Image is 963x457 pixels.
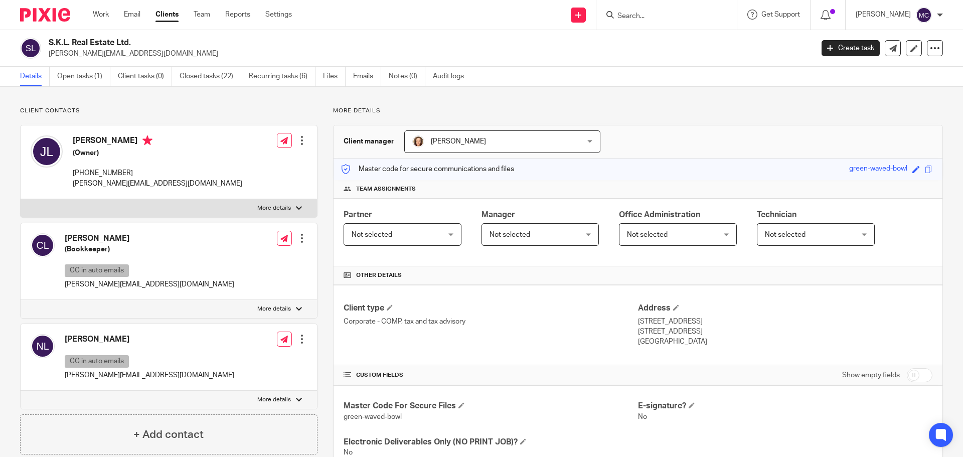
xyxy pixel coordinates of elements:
p: Client contacts [20,107,317,115]
h4: CUSTOM FIELDS [344,371,638,379]
span: Not selected [490,231,530,238]
p: Master code for secure communications and files [341,164,514,174]
p: [PERSON_NAME] [856,10,911,20]
a: Notes (0) [389,67,425,86]
span: Partner [344,211,372,219]
i: Primary [142,135,152,145]
h4: Master Code For Secure Files [344,401,638,411]
a: Files [323,67,346,86]
span: green-waved-bowl [344,413,402,420]
h4: [PERSON_NAME] [73,135,242,148]
a: Emails [353,67,381,86]
a: Closed tasks (22) [180,67,241,86]
img: svg%3E [916,7,932,23]
span: No [344,449,353,456]
p: Corporate - COMP, tax and tax advisory [344,317,638,327]
p: CC in auto emails [65,355,129,368]
span: Get Support [761,11,800,18]
img: svg%3E [31,334,55,358]
span: [PERSON_NAME] [431,138,486,145]
span: Manager [481,211,515,219]
h4: [PERSON_NAME] [65,233,234,244]
span: Technician [757,211,796,219]
img: avatar-thumb.jpg [412,135,424,147]
h4: [PERSON_NAME] [65,334,234,345]
h4: + Add contact [133,427,204,442]
img: svg%3E [31,135,63,168]
h4: E-signature? [638,401,932,411]
h3: Client manager [344,136,394,146]
div: green-waved-bowl [849,164,907,175]
h5: (Owner) [73,148,242,158]
h5: (Bookkeeper) [65,244,234,254]
p: More details [257,305,291,313]
p: [STREET_ADDRESS] [638,317,932,327]
a: Email [124,10,140,20]
a: Clients [155,10,179,20]
p: CC in auto emails [65,264,129,277]
h4: Client type [344,303,638,314]
p: More details [333,107,943,115]
a: Audit logs [433,67,471,86]
a: Open tasks (1) [57,67,110,86]
p: [STREET_ADDRESS] [638,327,932,337]
a: Recurring tasks (6) [249,67,315,86]
span: Other details [356,271,402,279]
img: svg%3E [20,38,41,59]
h2: S.K.L. Real Estate Ltd. [49,38,655,48]
a: Work [93,10,109,20]
span: Not selected [627,231,668,238]
a: Reports [225,10,250,20]
span: Not selected [765,231,806,238]
span: Team assignments [356,185,416,193]
p: [PERSON_NAME][EMAIL_ADDRESS][DOMAIN_NAME] [65,370,234,380]
p: [PERSON_NAME][EMAIL_ADDRESS][DOMAIN_NAME] [65,279,234,289]
p: [PERSON_NAME][EMAIL_ADDRESS][DOMAIN_NAME] [49,49,807,59]
h4: Electronic Deliverables Only (NO PRINT JOB)? [344,437,638,447]
a: Settings [265,10,292,20]
img: svg%3E [31,233,55,257]
a: Team [194,10,210,20]
a: Details [20,67,50,86]
span: Office Administration [619,211,700,219]
p: More details [257,204,291,212]
p: [GEOGRAPHIC_DATA] [638,337,932,347]
a: Create task [822,40,880,56]
label: Show empty fields [842,370,900,380]
img: Pixie [20,8,70,22]
input: Search [616,12,707,21]
p: More details [257,396,291,404]
h4: Address [638,303,932,314]
span: Not selected [352,231,392,238]
a: Client tasks (0) [118,67,172,86]
p: [PHONE_NUMBER] [73,168,242,178]
span: No [638,413,647,420]
p: [PERSON_NAME][EMAIL_ADDRESS][DOMAIN_NAME] [73,179,242,189]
